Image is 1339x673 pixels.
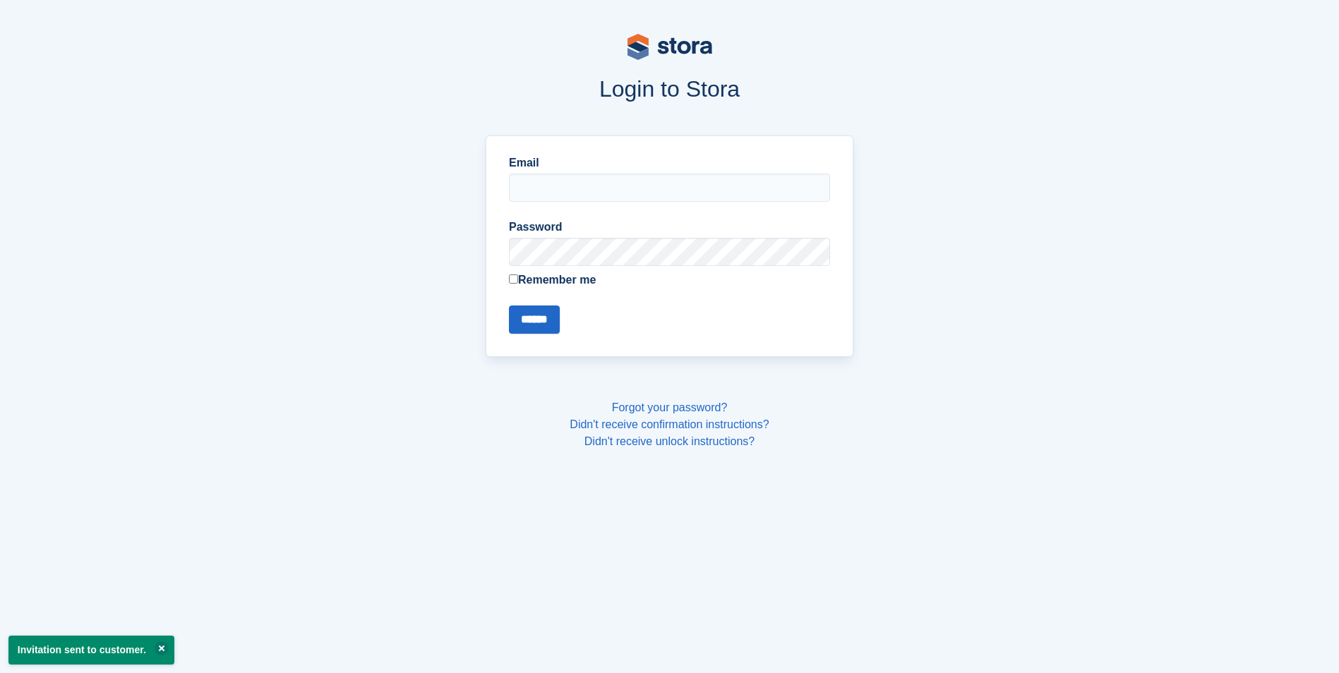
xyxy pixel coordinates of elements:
a: Didn't receive unlock instructions? [584,435,755,447]
img: stora-logo-53a41332b3708ae10de48c4981b4e9114cc0af31d8433b30ea865607fb682f29.svg [628,34,712,60]
h1: Login to Stora [217,76,1123,102]
p: Invitation sent to customer. [8,636,174,665]
label: Remember me [509,272,830,289]
label: Email [509,154,830,171]
a: Didn't receive confirmation instructions? [570,418,769,430]
a: Forgot your password? [612,401,728,413]
label: Password [509,219,830,236]
input: Remember me [509,274,518,284]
